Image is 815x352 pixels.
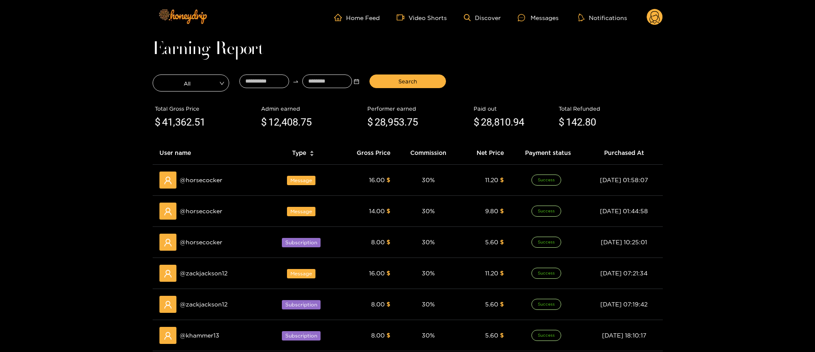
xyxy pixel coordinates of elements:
[292,78,299,85] span: to
[164,269,172,278] span: user
[180,175,222,185] span: @ horsecocker
[371,239,385,245] span: 8.00
[164,332,172,340] span: user
[367,104,469,113] div: Performer earned
[500,239,504,245] span: $
[386,301,390,307] span: $
[422,208,435,214] span: 30 %
[481,116,511,128] span: 28,810
[566,116,582,128] span: 142
[371,301,385,307] span: 8.00
[292,78,299,85] span: swap-right
[460,141,511,165] th: Net Price
[180,300,227,309] span: @ zackjackson12
[518,13,559,23] div: Messages
[422,301,435,307] span: 30 %
[282,238,321,247] span: Subscription
[602,332,646,338] span: [DATE] 18:10:17
[155,104,257,113] div: Total Gross Price
[397,141,460,165] th: Commission
[268,116,298,128] span: 12,408
[500,208,504,214] span: $
[397,14,409,21] span: video-camera
[287,176,315,185] span: Message
[180,238,222,247] span: @ horsecocker
[153,141,268,165] th: User name
[164,176,172,185] span: user
[155,114,160,131] span: $
[531,237,561,248] span: Success
[334,14,380,21] a: Home Feed
[485,270,498,276] span: 11.20
[386,270,390,276] span: $
[164,207,172,216] span: user
[511,141,585,165] th: Payment status
[386,332,390,338] span: $
[500,270,504,276] span: $
[485,239,498,245] span: 5.60
[369,177,385,183] span: 16.00
[531,206,561,217] span: Success
[485,177,498,183] span: 11.20
[600,270,647,276] span: [DATE] 07:21:34
[559,114,564,131] span: $
[464,14,501,21] a: Discover
[582,116,596,128] span: .80
[474,114,479,131] span: $
[153,77,229,89] span: All
[369,208,385,214] span: 14.00
[282,331,321,341] span: Subscription
[162,116,192,128] span: 41,362
[422,177,435,183] span: 30 %
[180,331,219,340] span: @ khammer13
[292,148,306,157] span: Type
[422,239,435,245] span: 30 %
[500,332,504,338] span: $
[485,208,498,214] span: 9.80
[386,208,390,214] span: $
[282,300,321,309] span: Subscription
[397,14,447,21] a: Video Shorts
[585,141,663,165] th: Purchased At
[601,239,647,245] span: [DATE] 10:25:01
[531,330,561,341] span: Success
[369,74,446,88] button: Search
[371,332,385,338] span: 8.00
[261,114,267,131] span: $
[559,104,661,113] div: Total Refunded
[261,104,363,113] div: Admin earned
[600,177,648,183] span: [DATE] 01:58:07
[404,116,418,128] span: .75
[576,13,630,22] button: Notifications
[531,268,561,279] span: Success
[474,104,554,113] div: Paid out
[600,301,647,307] span: [DATE] 07:19:42
[287,207,315,216] span: Message
[298,116,312,128] span: .75
[164,238,172,247] span: user
[180,206,222,216] span: @ horsecocker
[386,239,390,245] span: $
[600,208,648,214] span: [DATE] 01:44:58
[485,332,498,338] span: 5.60
[180,269,227,278] span: @ zackjackson12
[287,269,315,278] span: Message
[375,116,404,128] span: 28,953
[153,43,663,55] h1: Earning Report
[310,149,314,154] span: caret-up
[369,270,385,276] span: 16.00
[511,116,524,128] span: .94
[338,141,397,165] th: Gross Price
[531,175,561,186] span: Success
[386,177,390,183] span: $
[531,299,561,310] span: Success
[310,153,314,157] span: caret-down
[164,300,172,309] span: user
[500,177,504,183] span: $
[192,116,205,128] span: .51
[398,77,417,86] span: Search
[334,14,346,21] span: home
[485,301,498,307] span: 5.60
[367,114,373,131] span: $
[500,301,504,307] span: $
